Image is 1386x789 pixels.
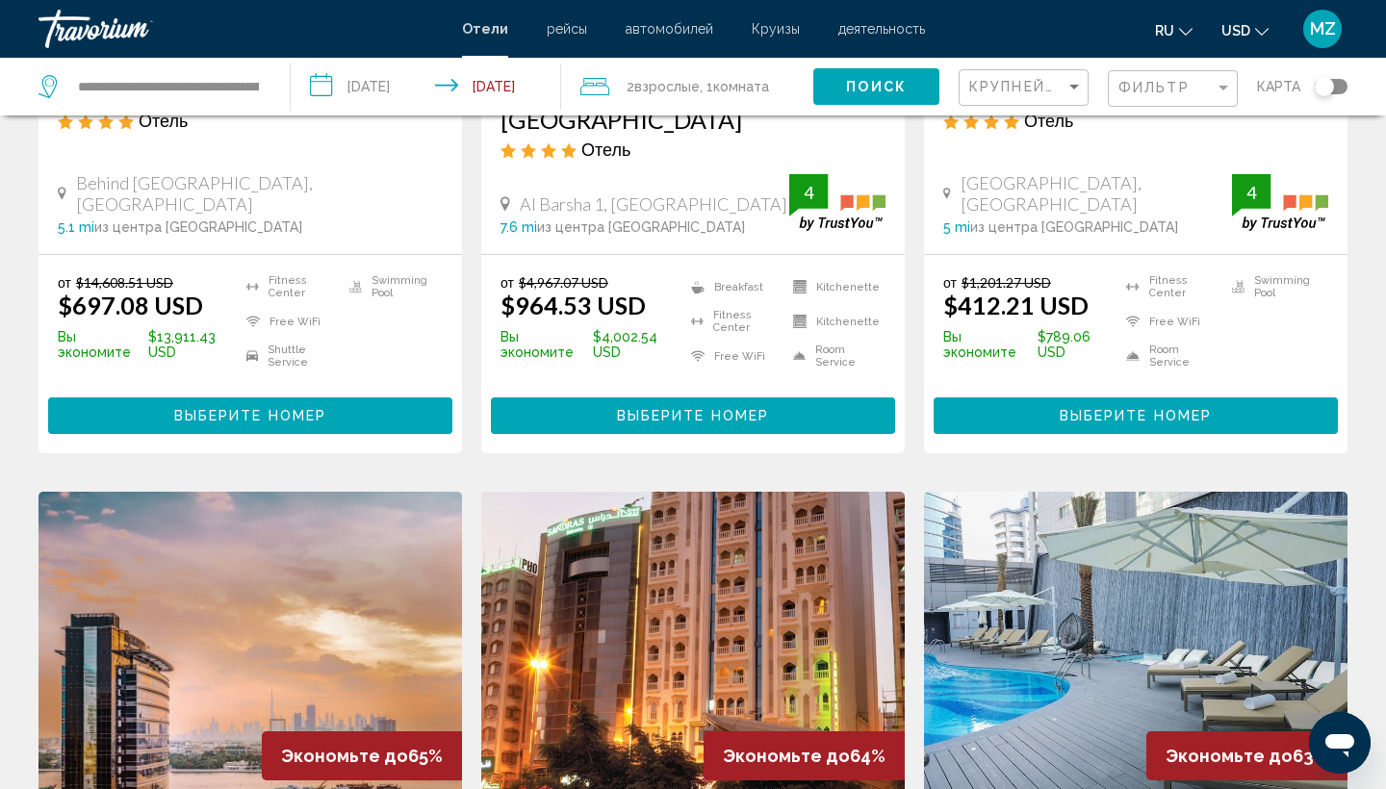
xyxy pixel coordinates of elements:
[281,746,408,766] span: Экономьте до
[500,274,514,291] span: от
[1232,174,1328,231] img: trustyou-badge.svg
[1232,181,1270,204] div: 4
[38,10,443,48] a: Travorium
[94,219,302,235] span: из центра [GEOGRAPHIC_DATA]
[237,274,340,299] li: Fitness Center
[789,181,828,204] div: 4
[617,409,769,424] span: Выберите номер
[581,139,630,160] span: Отель
[681,344,783,369] li: Free WiFi
[1116,344,1222,369] li: Room Service
[1116,309,1222,334] li: Free WiFi
[491,397,895,433] button: Выберите номер
[970,219,1178,235] span: из центра [GEOGRAPHIC_DATA]
[462,21,508,37] a: Отели
[537,219,745,235] span: из центра [GEOGRAPHIC_DATA]
[1257,73,1300,100] span: карта
[934,397,1338,433] button: Выберите номер
[1300,78,1347,95] button: Toggle map
[700,73,769,100] span: , 1
[783,309,885,334] li: Kitchenette
[58,274,71,291] span: от
[58,291,203,319] ins: $697.08 USD
[491,402,895,423] a: Выберите номер
[813,68,939,104] button: Поиск
[1118,80,1190,95] span: Фильтр
[48,397,452,433] button: Выберите номер
[1108,69,1238,109] button: Filter
[561,58,813,115] button: Travelers: 2 adults, 0 children
[969,79,1199,94] span: Крупнейшие сбережения
[704,731,905,780] div: 64%
[500,219,537,235] span: 7.6 mi
[58,329,237,360] p: $13,911.43 USD
[76,274,173,291] del: $14,608.51 USD
[237,309,340,334] li: Free WiFi
[139,110,188,131] span: Отель
[1310,19,1336,38] span: MZ
[1024,110,1073,131] span: Отель
[58,110,443,131] div: 4 star Hotel
[943,291,1089,319] ins: $412.21 USD
[962,274,1051,291] del: $1,201.27 USD
[1309,712,1371,774] iframe: Кнопка запуска окна обмена сообщениями
[1116,274,1222,299] li: Fitness Center
[291,58,562,115] button: Check-in date: Feb 4, 2026 Check-out date: Feb 11, 2026
[1166,746,1293,766] span: Экономьте до
[519,274,608,291] del: $4,967.07 USD
[500,329,681,360] p: $4,002.54 USD
[1155,16,1193,44] button: Change language
[1222,274,1328,299] li: Swimming Pool
[1155,23,1174,38] span: ru
[943,274,957,291] span: от
[783,344,885,369] li: Room Service
[500,139,885,160] div: 4 star Hotel
[58,219,94,235] span: 5.1 mi
[634,79,700,94] span: Взрослые
[76,172,443,215] span: Behind [GEOGRAPHIC_DATA], [GEOGRAPHIC_DATA]
[626,21,713,37] a: автомобилей
[752,21,800,37] a: Круизы
[48,402,452,423] a: Выберите номер
[846,80,907,95] span: Поиск
[500,329,588,360] span: Вы экономите
[943,329,1116,360] p: $789.06 USD
[969,80,1083,96] mat-select: Sort by
[943,110,1328,131] div: 4 star Hotel
[1297,9,1347,49] button: User Menu
[943,219,970,235] span: 5 mi
[838,21,925,37] a: деятельность
[520,193,787,215] span: Al Barsha 1, [GEOGRAPHIC_DATA]
[1060,409,1212,424] span: Выберите номер
[789,174,885,231] img: trustyou-badge.svg
[961,172,1232,215] span: [GEOGRAPHIC_DATA], [GEOGRAPHIC_DATA]
[262,731,462,780] div: 65%
[58,329,143,360] span: Вы экономите
[237,344,340,369] li: Shuttle Service
[1221,16,1269,44] button: Change currency
[340,274,443,299] li: Swimming Pool
[723,746,850,766] span: Экономьте до
[783,274,885,299] li: Kitchenette
[500,291,646,319] ins: $964.53 USD
[1146,731,1347,780] div: 63%
[943,329,1033,360] span: Вы экономите
[713,79,769,94] span: Комната
[174,409,326,424] span: Выберите номер
[547,21,587,37] a: рейсы
[1221,23,1250,38] span: USD
[627,73,700,100] span: 2
[681,274,783,299] li: Breakfast
[934,402,1338,423] a: Выберите номер
[681,309,783,334] li: Fitness Center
